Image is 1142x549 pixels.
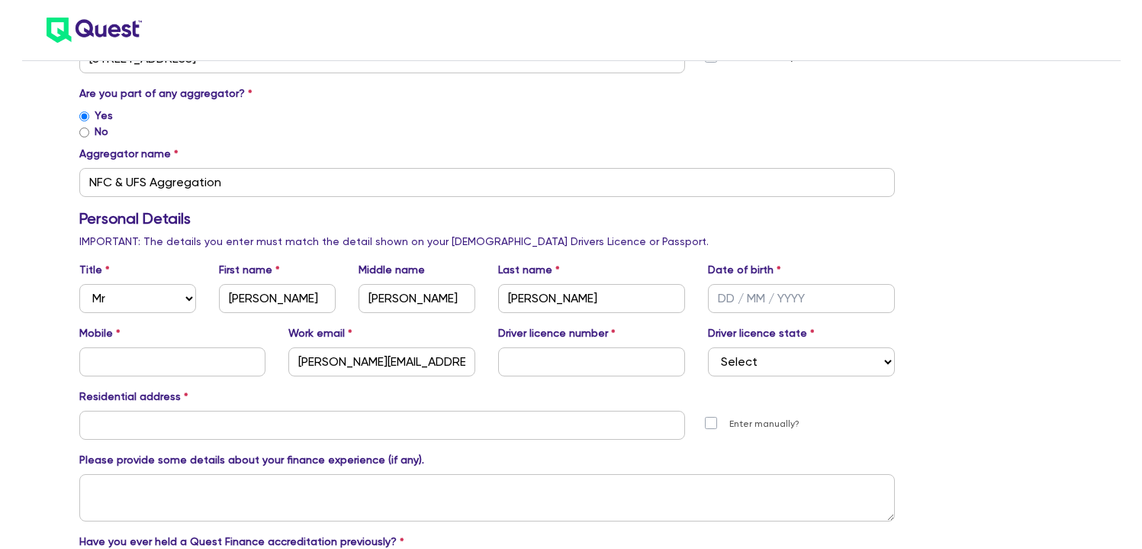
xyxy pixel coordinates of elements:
[79,389,188,405] label: Residential address
[219,262,280,278] label: First name
[729,417,799,431] label: Enter manually?
[79,325,121,341] label: Mobile
[708,325,815,341] label: Driver licence state
[95,108,113,124] label: Yes
[498,325,616,341] label: Driver licence number
[79,262,110,278] label: Title
[79,234,896,250] p: IMPORTANT: The details you enter must match the detail shown on your [DEMOGRAPHIC_DATA] Drivers L...
[359,262,425,278] label: Middle name
[288,325,352,341] label: Work email
[498,262,560,278] label: Last name
[79,146,179,162] label: Aggregator name
[79,452,424,468] label: Please provide some details about your finance experience (if any).
[47,18,142,43] img: quest-logo
[708,284,895,313] input: DD / MM / YYYY
[79,86,253,102] label: Are you part of any aggregator?
[708,262,781,278] label: Date of birth
[79,209,896,228] h3: Personal Details
[95,124,108,140] label: No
